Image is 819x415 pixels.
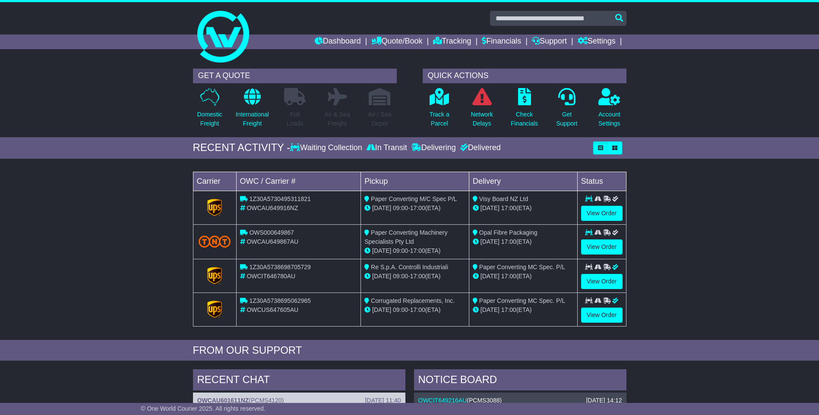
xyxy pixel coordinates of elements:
p: Check Financials [511,110,538,128]
a: View Order [581,308,623,323]
p: Account Settings [598,110,620,128]
a: DomesticFreight [196,88,222,133]
a: Support [532,35,567,49]
td: Delivery [469,172,577,191]
div: RECENT ACTIVITY - [193,141,291,154]
span: [DATE] [372,204,391,211]
span: OWCAU649916NZ [247,204,298,211]
img: GetCarrierServiceLogo [207,267,222,284]
span: 17:00 [410,204,425,211]
span: Paper Converting M/C Spec P/L [371,195,457,202]
div: In Transit [364,143,409,153]
p: Network Delays [471,110,493,128]
div: RECENT CHAT [193,369,405,393]
div: - (ETA) [364,204,465,213]
span: 17:00 [501,204,516,211]
span: OWCUS647605AU [247,306,298,313]
a: NetworkDelays [470,88,493,133]
a: Financials [482,35,521,49]
span: 17:00 [501,238,516,245]
span: 17:00 [410,306,425,313]
div: [DATE] 14:12 [586,397,622,404]
span: 09:00 [393,306,408,313]
a: Quote/Book [371,35,422,49]
p: Full Loads [284,110,306,128]
a: View Order [581,274,623,289]
a: AccountSettings [598,88,621,133]
p: International Freight [236,110,269,128]
div: [DATE] 11:40 [365,397,401,404]
div: - (ETA) [364,272,465,281]
td: OWC / Carrier # [236,172,361,191]
div: NOTICE BOARD [414,369,626,393]
td: Carrier [193,172,236,191]
a: Settings [578,35,616,49]
span: Visy Board NZ Ltd [479,195,528,202]
div: - (ETA) [364,246,465,255]
div: ( ) [418,397,622,404]
span: PCMS4120 [251,397,282,404]
span: [DATE] [481,204,500,211]
a: OWCIT649216AU [418,397,467,404]
a: View Order [581,206,623,221]
img: TNT_Domestic.png [199,236,231,247]
a: Track aParcel [429,88,450,133]
span: 1Z30A5738695062965 [249,297,310,304]
p: Air / Sea Depot [368,110,392,128]
span: Paper Converting MC Spec. P/L [479,264,565,270]
span: Paper Converting Machinery Specialists Pty Ltd [364,229,447,245]
span: 1Z30A5730495311821 [249,195,310,202]
a: CheckFinancials [510,88,538,133]
span: 17:00 [501,306,516,313]
span: 17:00 [410,247,425,254]
span: OWCAU649867AU [247,238,298,245]
div: Waiting Collection [290,143,364,153]
a: OWCAU601611NZ [197,397,249,404]
p: Domestic Freight [197,110,222,128]
a: GetSupport [556,88,578,133]
span: [DATE] [481,273,500,280]
span: [DATE] [372,273,391,280]
span: Paper Converting MC Spec. P/L [479,297,565,304]
span: OWS000649867 [249,229,294,236]
span: 17:00 [410,273,425,280]
span: [DATE] [481,306,500,313]
span: [DATE] [481,238,500,245]
span: Re S.p.A. Controlli Industriali [371,264,448,270]
a: Tracking [433,35,471,49]
span: [DATE] [372,306,391,313]
div: QUICK ACTIONS [423,69,626,83]
p: Track a Parcel [430,110,449,128]
p: Get Support [556,110,577,128]
a: InternationalFreight [235,88,269,133]
span: © One World Courier 2025. All rights reserved. [141,405,266,412]
span: 09:00 [393,204,408,211]
span: PCMS3088 [469,397,500,404]
p: Air & Sea Freight [325,110,350,128]
a: Dashboard [315,35,361,49]
span: Opal Fibre Packaging [479,229,538,236]
a: View Order [581,239,623,255]
div: Delivered [458,143,501,153]
td: Status [577,172,626,191]
img: GetCarrierServiceLogo [207,199,222,216]
span: 17:00 [501,273,516,280]
div: FROM OUR SUPPORT [193,344,626,357]
span: OWCIT646780AU [247,273,295,280]
span: 1Z30A5738698705729 [249,264,310,270]
div: ( ) [197,397,401,404]
span: 09:00 [393,247,408,254]
td: Pickup [361,172,469,191]
div: (ETA) [473,204,574,213]
img: GetCarrierServiceLogo [207,301,222,318]
div: (ETA) [473,305,574,314]
div: Delivering [409,143,458,153]
div: - (ETA) [364,305,465,314]
span: [DATE] [372,247,391,254]
span: 09:00 [393,273,408,280]
div: (ETA) [473,237,574,246]
span: Corrugated Replacements, Inc. [371,297,455,304]
div: (ETA) [473,272,574,281]
div: GET A QUOTE [193,69,397,83]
